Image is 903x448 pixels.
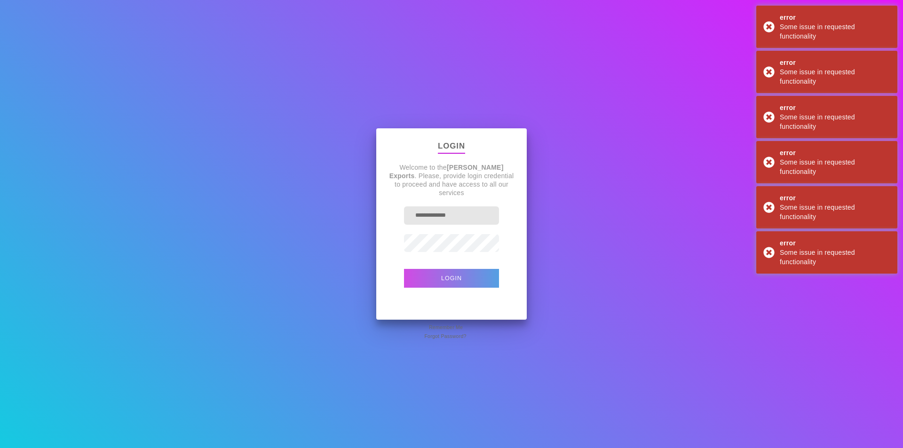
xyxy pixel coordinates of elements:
[780,22,890,41] div: Some issue in requested functionality
[780,193,890,203] div: error
[780,13,890,22] div: error
[429,322,463,332] span: Remember Me
[780,148,890,157] div: error
[388,163,515,197] p: Welcome to the . Please, provide login credential to proceed and have access to all our services
[780,67,890,86] div: Some issue in requested functionality
[780,58,890,67] div: error
[404,269,499,288] button: Login
[780,248,890,267] div: Some issue in requested functionality
[780,238,890,248] div: error
[438,140,465,154] p: Login
[780,203,890,221] div: Some issue in requested functionality
[780,103,890,112] div: error
[424,331,466,341] span: Forgot Password?
[389,164,504,180] strong: [PERSON_NAME] Exports
[780,157,890,176] div: Some issue in requested functionality
[780,112,890,131] div: Some issue in requested functionality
